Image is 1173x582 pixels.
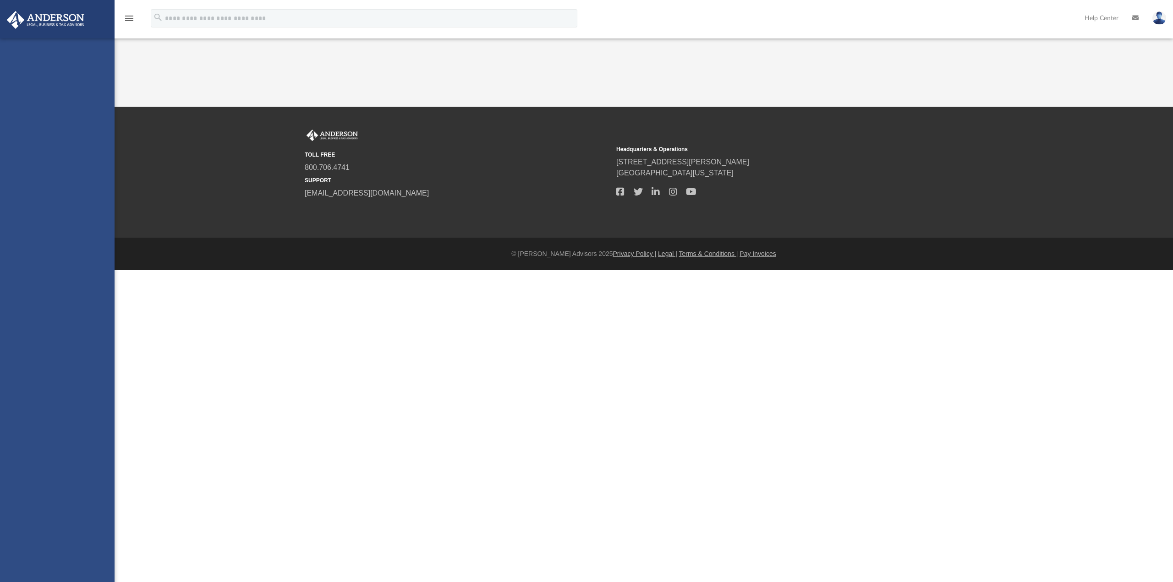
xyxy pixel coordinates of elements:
[153,12,163,22] i: search
[740,250,776,257] a: Pay Invoices
[124,13,135,24] i: menu
[305,176,610,185] small: SUPPORT
[616,169,734,177] a: [GEOGRAPHIC_DATA][US_STATE]
[305,130,360,141] img: Anderson Advisors Platinum Portal
[305,189,429,197] a: [EMAIL_ADDRESS][DOMAIN_NAME]
[4,11,87,29] img: Anderson Advisors Platinum Portal
[124,17,135,24] a: menu
[616,145,921,153] small: Headquarters & Operations
[613,250,657,257] a: Privacy Policy |
[305,151,610,159] small: TOLL FREE
[305,163,350,171] a: 800.706.4741
[616,158,749,166] a: [STREET_ADDRESS][PERSON_NAME]
[115,249,1173,259] div: © [PERSON_NAME] Advisors 2025
[679,250,738,257] a: Terms & Conditions |
[1152,11,1166,25] img: User Pic
[658,250,677,257] a: Legal |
